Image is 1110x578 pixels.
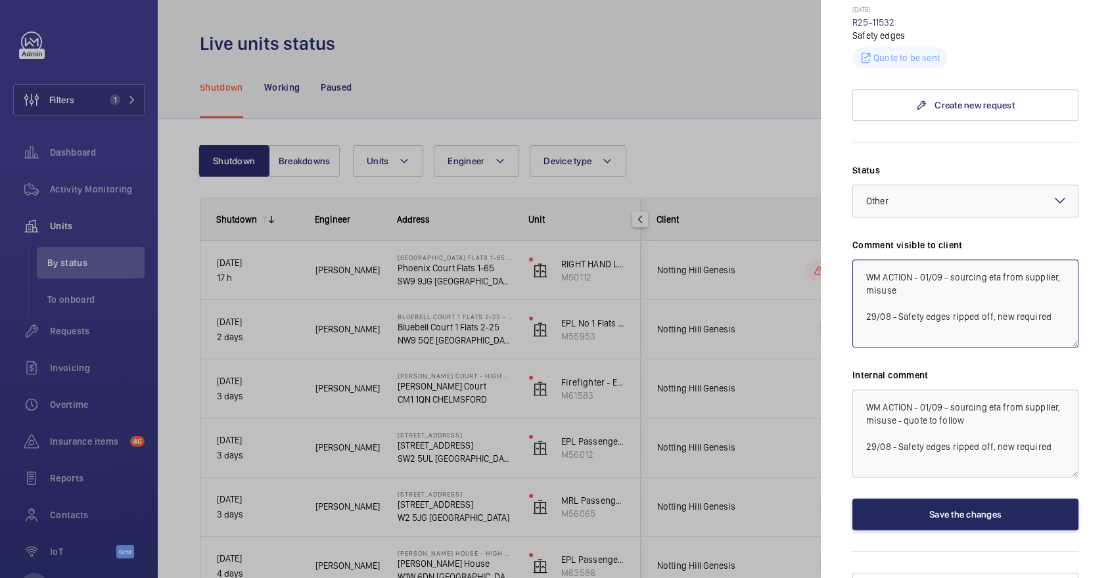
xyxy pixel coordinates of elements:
a: R25-11532 [852,17,895,28]
label: Comment visible to client [852,238,1078,252]
span: Other [866,196,889,206]
label: Internal comment [852,368,1078,382]
a: Create new request [852,89,1078,121]
label: Status [852,164,1078,177]
p: Quote to be sent [873,51,940,64]
button: Save the changes [852,499,1078,530]
p: [DATE] [852,5,1078,16]
p: Safety edges [852,29,1078,42]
